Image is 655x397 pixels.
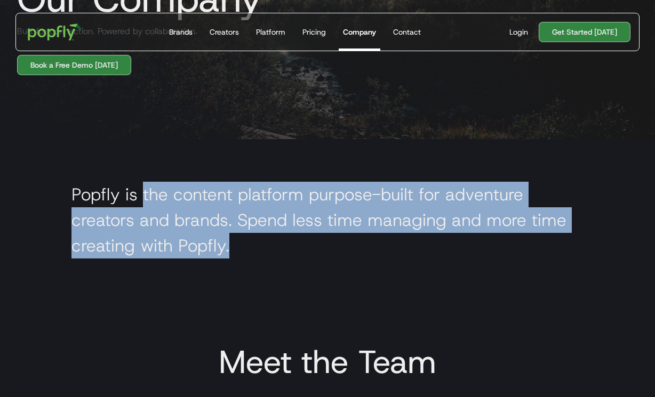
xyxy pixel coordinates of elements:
[505,27,532,37] a: Login
[17,55,131,75] a: Book a Free Demo [DATE]
[252,13,290,51] a: Platform
[256,27,285,37] div: Platform
[210,27,239,37] div: Creators
[9,343,646,381] h2: Meet the Team
[343,27,376,37] div: Company
[509,27,528,37] div: Login
[539,22,630,42] a: Get Started [DATE]
[393,27,421,37] div: Contact
[302,27,326,37] div: Pricing
[298,13,330,51] a: Pricing
[389,13,425,51] a: Contact
[20,16,89,48] a: home
[165,13,197,51] a: Brands
[169,27,193,37] div: Brands
[339,13,380,51] a: Company
[71,182,584,258] h2: Popfly is the content platform purpose-built for adventure creators and brands. Spend less time m...
[205,13,243,51] a: Creators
